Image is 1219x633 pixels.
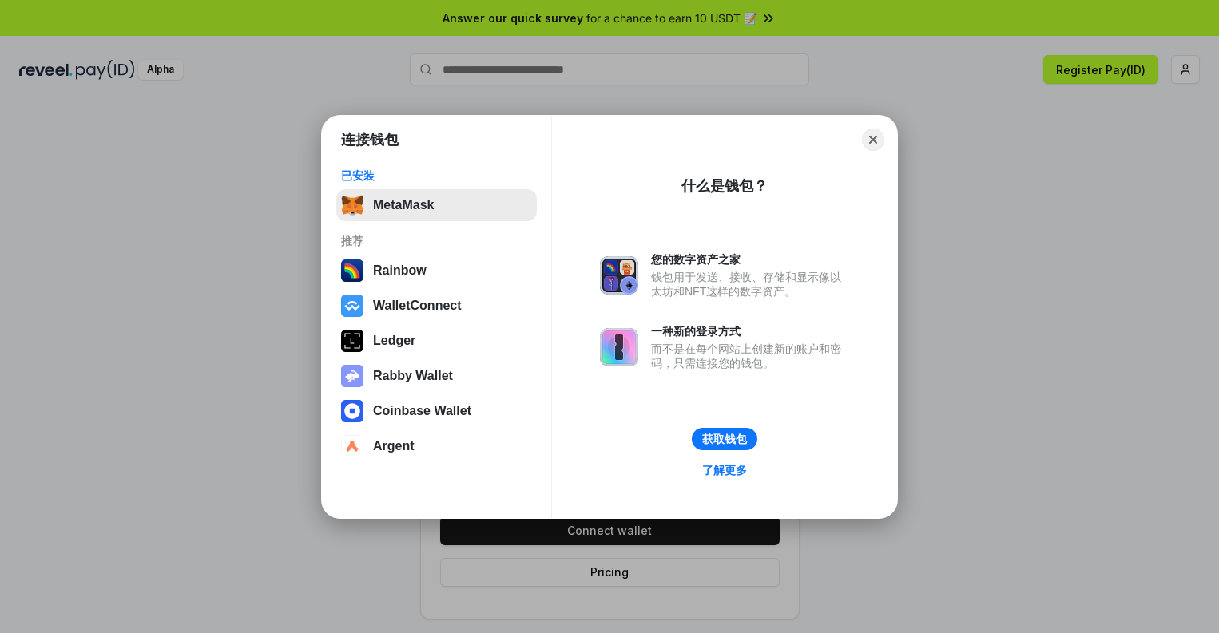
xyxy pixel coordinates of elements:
h1: 连接钱包 [341,130,399,149]
button: MetaMask [336,189,537,221]
div: 什么是钱包？ [681,176,768,196]
img: svg+xml,%3Csvg%20xmlns%3D%22http%3A%2F%2Fwww.w3.org%2F2000%2Fsvg%22%20fill%3D%22none%22%20viewBox... [600,256,638,295]
div: Ledger [373,334,415,348]
img: svg+xml,%3Csvg%20width%3D%2228%22%20height%3D%2228%22%20viewBox%3D%220%200%2028%2028%22%20fill%3D... [341,295,363,317]
div: WalletConnect [373,299,462,313]
img: svg+xml,%3Csvg%20xmlns%3D%22http%3A%2F%2Fwww.w3.org%2F2000%2Fsvg%22%20fill%3D%22none%22%20viewBox... [341,365,363,387]
div: Rainbow [373,263,427,278]
button: Rainbow [336,255,537,287]
div: Argent [373,439,415,453]
div: Coinbase Wallet [373,404,471,418]
div: 一种新的登录方式 [651,324,849,338]
img: svg+xml,%3Csvg%20xmlns%3D%22http%3A%2F%2Fwww.w3.org%2F2000%2Fsvg%22%20fill%3D%22none%22%20viewBox... [600,328,638,366]
div: Rabby Wallet [373,369,453,383]
div: 已安装 [341,168,532,183]
img: svg+xml,%3Csvg%20xmlns%3D%22http%3A%2F%2Fwww.w3.org%2F2000%2Fsvg%22%20width%3D%2228%22%20height%3... [341,330,363,352]
a: 了解更多 [693,460,756,481]
button: Ledger [336,325,537,357]
div: 您的数字资产之家 [651,252,849,267]
img: svg+xml,%3Csvg%20fill%3D%22none%22%20height%3D%2233%22%20viewBox%3D%220%200%2035%2033%22%20width%... [341,194,363,216]
button: Close [862,129,884,151]
img: svg+xml,%3Csvg%20width%3D%2228%22%20height%3D%2228%22%20viewBox%3D%220%200%2028%2028%22%20fill%3D... [341,435,363,457]
div: 获取钱包 [702,432,747,446]
div: 钱包用于发送、接收、存储和显示像以太坊和NFT这样的数字资产。 [651,270,849,299]
div: 推荐 [341,234,532,248]
button: 获取钱包 [692,428,757,450]
div: 了解更多 [702,463,747,477]
img: svg+xml,%3Csvg%20width%3D%22120%22%20height%3D%22120%22%20viewBox%3D%220%200%20120%20120%22%20fil... [341,259,363,282]
div: 而不是在每个网站上创建新的账户和密码，只需连接您的钱包。 [651,342,849,370]
img: svg+xml,%3Csvg%20width%3D%2228%22%20height%3D%2228%22%20viewBox%3D%220%200%2028%2028%22%20fill%3D... [341,400,363,422]
button: WalletConnect [336,290,537,322]
button: Coinbase Wallet [336,395,537,427]
div: MetaMask [373,198,434,212]
button: Argent [336,430,537,462]
button: Rabby Wallet [336,360,537,392]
